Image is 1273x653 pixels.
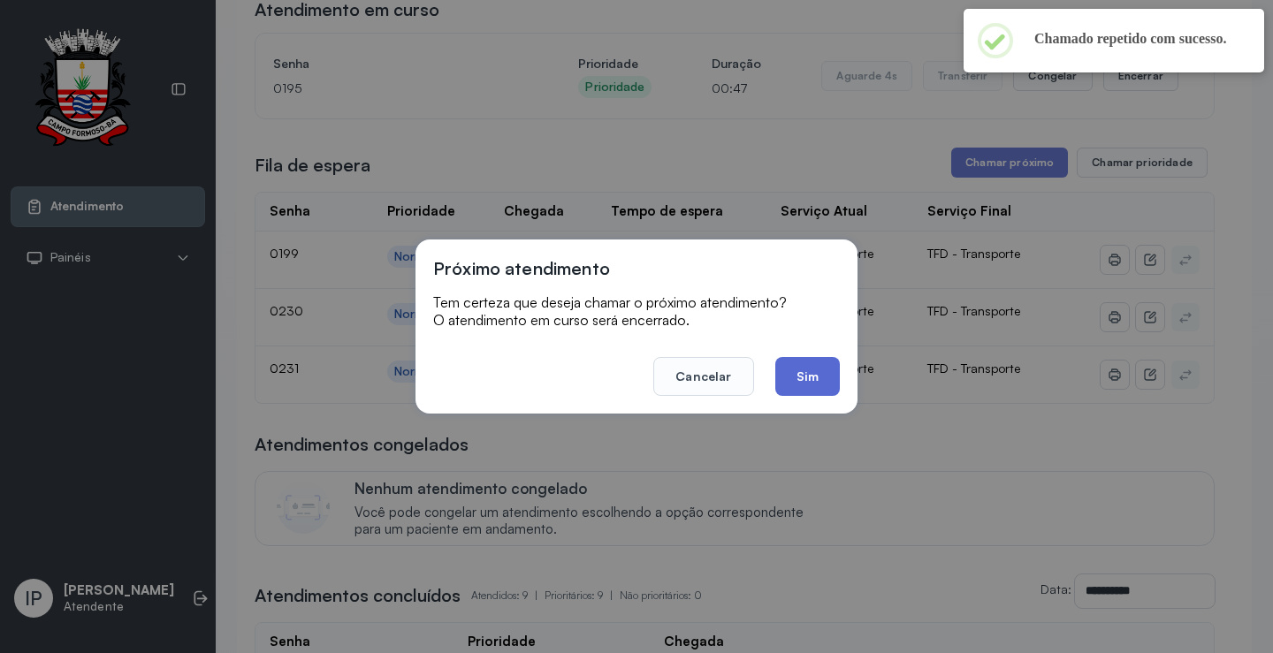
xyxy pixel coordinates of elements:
[1034,30,1236,48] h2: Chamado repetido com sucesso.
[433,257,610,279] h3: Próximo atendimento
[775,357,840,396] button: Sim
[433,293,840,311] p: Tem certeza que deseja chamar o próximo atendimento?
[653,357,753,396] button: Cancelar
[433,311,840,329] p: O atendimento em curso será encerrado.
